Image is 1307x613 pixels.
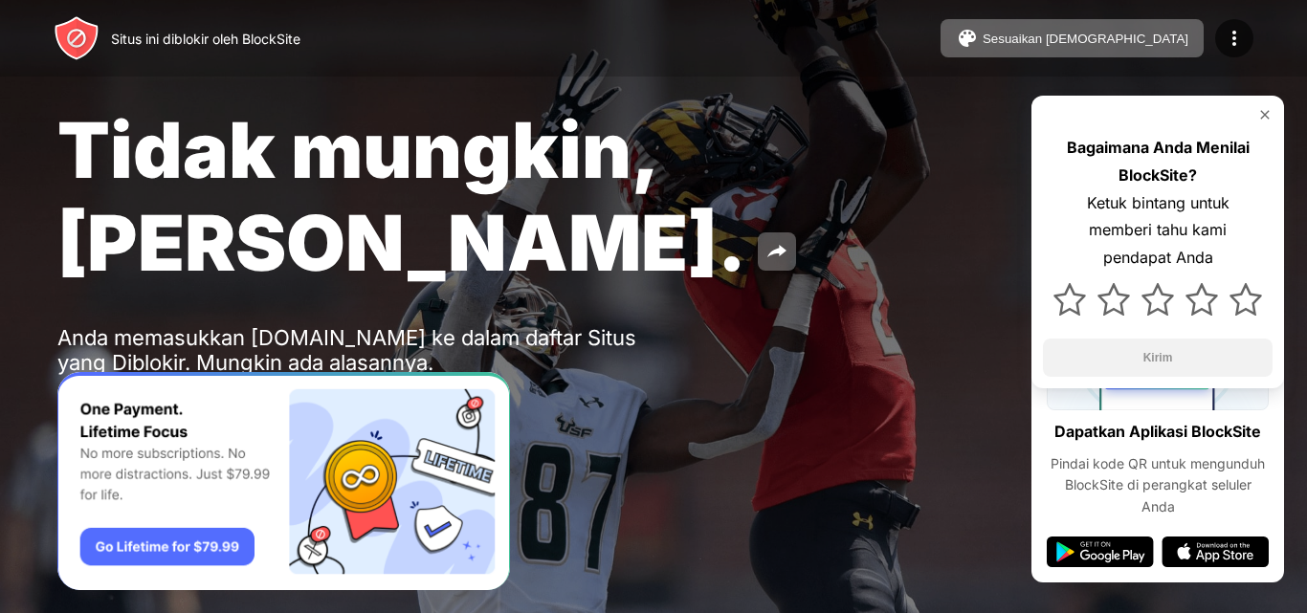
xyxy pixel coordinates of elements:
button: Kirim [1043,339,1273,377]
button: Sesuaikan [DEMOGRAPHIC_DATA] [941,19,1204,57]
iframe: Banner [57,372,510,591]
img: pallet.svg [956,27,979,50]
img: star.svg [1053,283,1086,316]
img: menu-icon.svg [1223,27,1246,50]
font: Sesuaikan [DEMOGRAPHIC_DATA] [983,32,1188,46]
img: rate-us-close.svg [1257,107,1273,122]
img: google-play.svg [1047,536,1154,567]
font: Ketuk bintang untuk memberi tahu kami pendapat Anda [1087,193,1229,268]
img: star.svg [1141,283,1174,316]
img: share.svg [765,240,788,263]
img: star.svg [1097,283,1130,316]
img: app-store.svg [1162,536,1269,567]
font: Kirim [1143,351,1173,364]
font: Bagaimana Anda Menilai BlockSite? [1067,138,1250,185]
img: header-logo.svg [54,15,100,61]
font: Anda memasukkan [DOMAIN_NAME] ke dalam daftar Situs yang Diblokir. Mungkin ada alasannya. [57,325,636,375]
font: Situs ini diblokir oleh BlockSite [111,31,300,47]
img: star.svg [1185,283,1218,316]
font: Tidak mungkin, [PERSON_NAME]. [57,103,746,289]
img: star.svg [1229,283,1262,316]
